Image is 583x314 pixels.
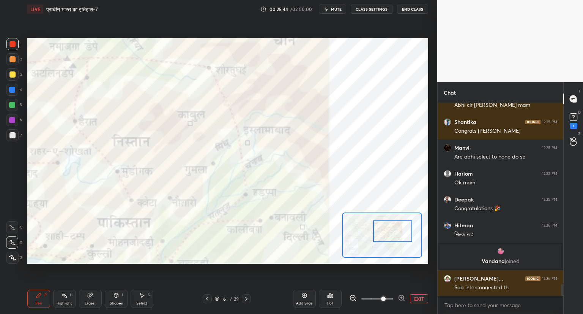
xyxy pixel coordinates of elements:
[578,88,581,94] p: T
[6,221,22,233] div: C
[438,82,462,103] p: Chat
[148,293,150,297] div: S
[542,171,557,176] div: 12:25 PM
[6,236,22,249] div: X
[438,103,563,296] div: grid
[136,301,147,305] div: Select
[525,276,540,281] img: iconic-dark.1390631f.png
[6,252,22,264] div: Z
[110,301,123,305] div: Shapes
[444,170,451,178] img: default.png
[57,301,72,305] div: Highlight
[454,119,476,125] h6: Shantika
[525,120,540,124] img: iconic-dark.1390631f.png
[221,297,228,301] div: 6
[85,301,96,305] div: Eraser
[454,284,557,292] div: Sab interconnected th
[6,68,22,81] div: 3
[46,6,98,13] h4: प्राचीन भारत का इतिहास-7
[6,38,22,50] div: 1
[444,118,451,126] img: 51cd801be35f44af90393c8ba26d0bf4.jpg
[444,144,451,152] img: 3
[122,293,124,297] div: L
[327,301,333,305] div: Poll
[454,179,557,187] div: Ok mam
[331,6,342,12] span: mute
[6,99,22,111] div: 5
[497,247,504,255] img: b21f5380f15541a989bf9fab92e3dd85.jpg
[454,205,557,213] div: Congratulations 🎉
[542,276,557,281] div: 12:26 PM
[454,196,474,203] h6: Deepak
[542,223,557,228] div: 12:26 PM
[570,123,577,129] div: 1
[6,84,22,96] div: 4
[230,297,232,301] div: /
[234,295,239,302] div: 29
[6,114,22,126] div: 6
[296,301,313,305] div: Add Slide
[578,131,581,136] p: G
[35,301,42,305] div: Pen
[454,231,557,238] div: सिल्क रूट
[410,294,428,303] button: EXIT
[444,196,451,203] img: f9c1fdef9fd645308b4ab3c441c7b257.jpg
[444,275,451,282] img: 30793a0b3b50455392dab8e16a4ea39d.jpg
[454,127,557,135] div: Congrats [PERSON_NAME]
[6,53,22,65] div: 2
[454,275,503,282] h6: [PERSON_NAME]...
[454,222,473,229] h6: Hitman
[444,222,451,229] img: 4d5342b313de4112812f98d56b120c87.jpg
[578,109,581,115] p: D
[454,153,557,161] div: Are abhi select to hone do sb
[444,258,557,264] p: Vandana
[351,5,392,14] button: CLASS SETTINGS
[44,293,47,297] div: P
[397,5,428,14] button: End Class
[454,144,470,151] h6: Manvi
[542,197,557,202] div: 12:25 PM
[27,5,43,14] div: LIVE
[319,5,346,14] button: mute
[505,257,520,265] span: joined
[70,293,72,297] div: H
[454,170,473,177] h6: Hariom
[542,120,557,124] div: 12:25 PM
[6,129,22,141] div: 7
[454,101,557,109] div: Abhi clr [PERSON_NAME] mam
[542,146,557,150] div: 12:25 PM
